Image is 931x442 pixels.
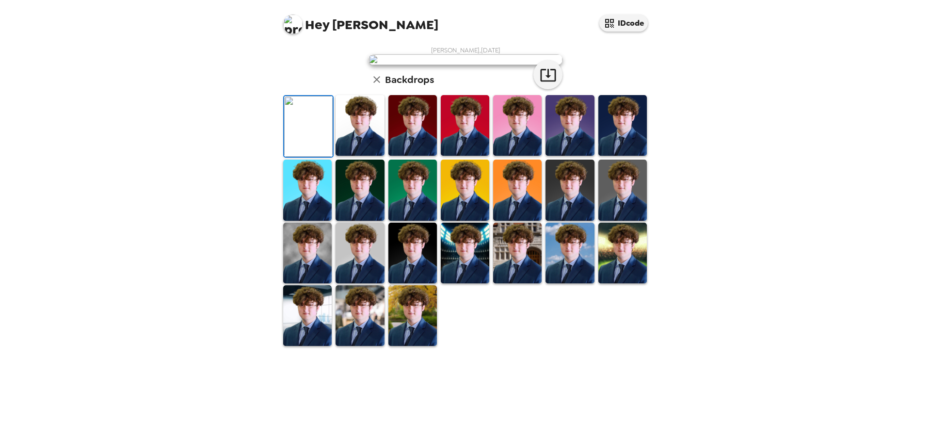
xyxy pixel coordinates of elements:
[284,96,333,157] img: Original
[305,16,329,33] span: Hey
[385,72,434,87] h6: Backdrops
[283,15,303,34] img: profile pic
[599,15,648,32] button: IDcode
[431,46,500,54] span: [PERSON_NAME] , [DATE]
[369,54,562,65] img: user
[283,10,438,32] span: [PERSON_NAME]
